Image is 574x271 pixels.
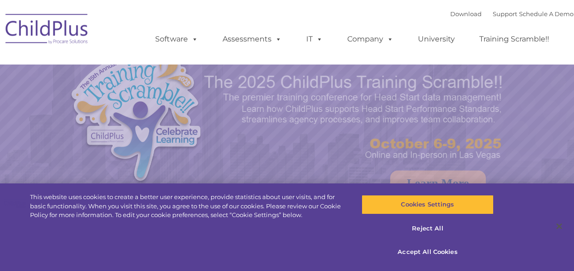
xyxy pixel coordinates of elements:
[30,193,344,220] div: This website uses cookies to create a better user experience, provide statistics about user visit...
[519,10,574,18] a: Schedule A Demo
[450,10,574,18] font: |
[297,30,332,48] a: IT
[213,30,291,48] a: Assessments
[1,7,93,53] img: ChildPlus by Procare Solutions
[362,219,494,238] button: Reject All
[549,216,569,236] button: Close
[362,195,494,214] button: Cookies Settings
[409,30,464,48] a: University
[493,10,517,18] a: Support
[338,30,403,48] a: Company
[450,10,482,18] a: Download
[146,30,207,48] a: Software
[362,242,494,262] button: Accept All Cookies
[470,30,558,48] a: Training Scramble!!
[390,171,486,196] a: Learn More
